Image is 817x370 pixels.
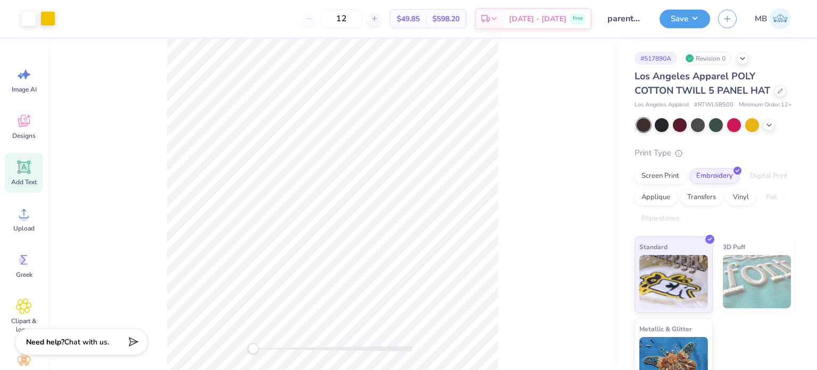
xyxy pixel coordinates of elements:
div: Revision 0 [682,52,731,65]
span: Chat with us. [64,337,109,347]
div: Digital Print [743,168,795,184]
span: $49.85 [397,13,420,24]
span: Los Angeles Apparel [635,101,689,110]
div: Applique [635,190,677,205]
div: Embroidery [689,168,740,184]
span: 3D Puff [723,241,745,252]
div: Rhinestones [635,211,686,227]
div: Vinyl [726,190,756,205]
span: Free [573,15,583,22]
div: Transfers [680,190,723,205]
img: Marianne Bagtang [770,8,791,29]
strong: Need help? [26,337,64,347]
a: MB [750,8,796,29]
span: Add Text [11,178,37,186]
span: Designs [12,131,36,140]
span: Minimum Order: 12 + [739,101,792,110]
span: Image AI [12,85,37,94]
span: Los Angeles Apparel POLY COTTON TWILL 5 PANEL HAT [635,70,770,97]
img: Standard [639,255,708,308]
span: Standard [639,241,668,252]
span: # RTWLSB500 [694,101,733,110]
button: Save [660,10,710,28]
span: MB [755,13,767,25]
span: [DATE] - [DATE] [509,13,566,24]
span: Clipart & logos [6,317,41,334]
span: $598.20 [432,13,460,24]
img: 3D Puff [723,255,791,308]
div: Print Type [635,147,796,159]
input: – – [321,9,362,28]
span: Upload [13,224,35,233]
input: Untitled Design [599,8,652,29]
span: Greek [16,270,32,279]
span: Metallic & Glitter [639,323,692,334]
div: Foil [759,190,784,205]
div: # 517890A [635,52,677,65]
div: Accessibility label [248,343,259,354]
div: Screen Print [635,168,686,184]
